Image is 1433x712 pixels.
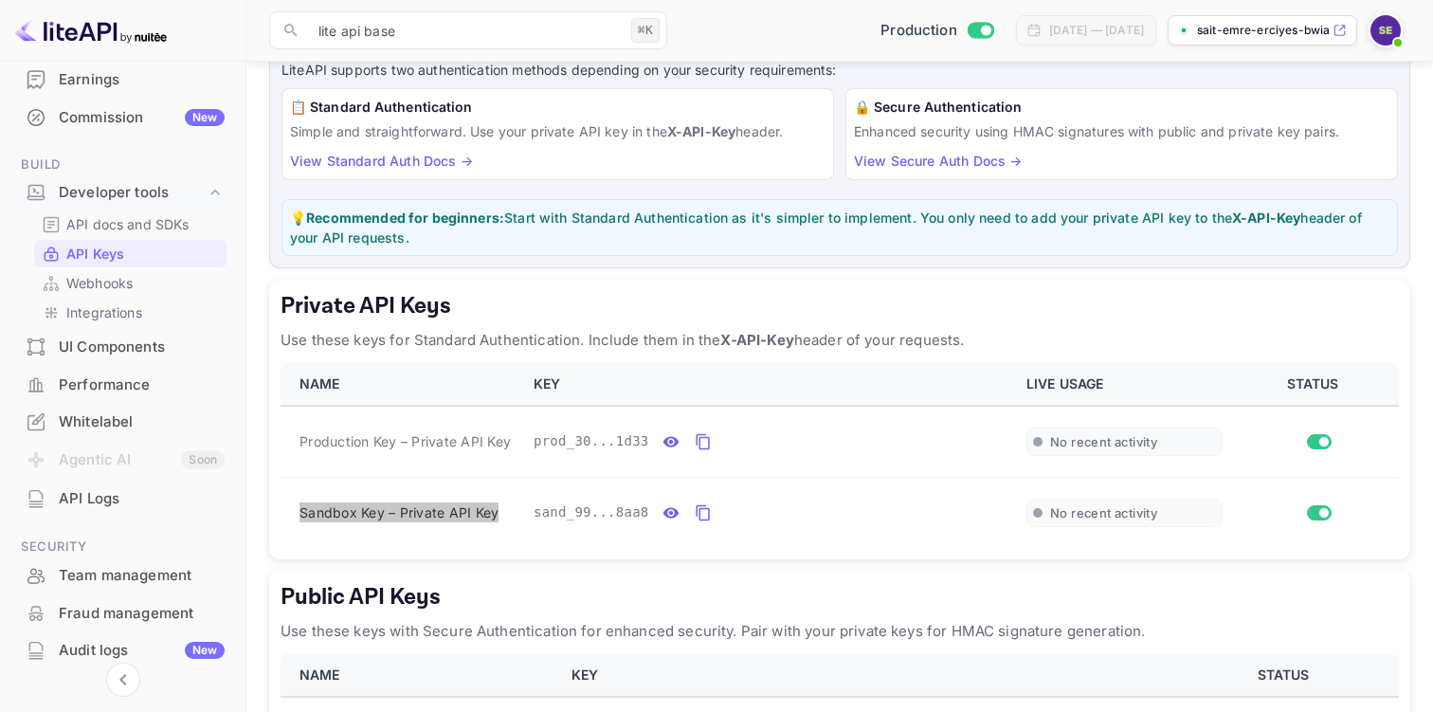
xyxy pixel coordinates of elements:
div: Webhooks [34,269,227,297]
a: API docs and SDKs [42,214,219,234]
p: Simple and straightforward. Use your private API key in the header. [290,121,825,141]
span: Production [880,20,957,42]
div: CommissionNew [11,100,234,137]
p: API Keys [66,244,124,264]
div: Earnings [11,62,234,99]
span: Marketing [11,688,234,709]
a: Team management [11,557,234,593]
a: Fraud management [11,595,234,630]
button: Collapse navigation [106,663,140,697]
img: Sait Emre Erciyes [1370,15,1401,46]
div: [DATE] — [DATE] [1049,22,1144,39]
span: No recent activity [1050,505,1157,521]
a: Audit logsNew [11,632,234,667]
strong: X-API-Key [1232,210,1300,226]
span: prod_30...1d33 [534,431,649,451]
div: Integrations [34,299,227,326]
a: Earnings [11,62,234,97]
div: UI Components [59,337,225,358]
p: 💡 Start with Standard Authentication as it's simpler to implement. You only need to add your priv... [290,208,1389,247]
div: Developer tools [11,176,234,210]
p: Webhooks [66,273,133,293]
p: Integrations [66,302,142,322]
div: API Logs [59,488,225,510]
th: KEY [560,654,1175,697]
a: View Standard Auth Docs → [290,153,473,169]
strong: X-API-Key [667,123,735,139]
div: Performance [59,374,225,396]
h5: Private API Keys [281,291,1399,321]
h6: 📋 Standard Authentication [290,97,825,118]
th: LIVE USAGE [1015,363,1234,406]
th: STATUS [1234,363,1399,406]
span: Security [11,537,234,557]
a: Integrations [42,302,219,322]
div: API Keys [34,240,227,267]
img: LiteAPI logo [15,15,167,46]
div: Fraud management [11,595,234,632]
input: Search (e.g. bookings, documentation) [307,11,624,49]
p: LiteAPI supports two authentication methods depending on your security requirements: [281,60,1398,81]
p: Use these keys for Standard Authentication. Include them in the header of your requests. [281,329,1399,352]
th: NAME [281,363,522,406]
div: New [185,642,225,659]
div: Whitelabel [59,411,225,433]
a: Performance [11,367,234,402]
span: Sandbox Key – Private API Key [299,502,499,522]
strong: Recommended for beginners: [306,210,504,226]
th: KEY [522,363,1015,406]
div: UI Components [11,329,234,366]
a: Whitelabel [11,404,234,439]
div: Whitelabel [11,404,234,441]
span: No recent activity [1050,434,1157,450]
strong: X-API-Key [720,331,793,349]
div: Audit logs [59,640,225,662]
span: sand_99...8aa8 [534,502,649,522]
span: Build [11,155,234,175]
div: Earnings [59,69,225,91]
p: Enhanced security using HMAC signatures with public and private key pairs. [854,121,1389,141]
th: NAME [281,654,560,697]
div: Audit logsNew [11,632,234,669]
span: Production Key – Private API Key [299,431,511,451]
p: API docs and SDKs [66,214,190,234]
a: View Secure Auth Docs → [854,153,1022,169]
div: Team management [59,565,225,587]
div: Developer tools [59,182,206,204]
a: API Keys [42,244,219,264]
p: Use these keys with Secure Authentication for enhanced security. Pair with your private keys for ... [281,620,1399,643]
th: STATUS [1175,654,1399,697]
a: Webhooks [42,273,219,293]
div: Switch to Sandbox mode [873,20,1001,42]
div: ⌘K [631,18,660,43]
h6: 🔒 Secure Authentication [854,97,1389,118]
div: New [185,109,225,126]
p: sait-emre-erciyes-bwia... [1197,22,1329,39]
a: CommissionNew [11,100,234,135]
div: Performance [11,367,234,404]
a: UI Components [11,329,234,364]
table: private api keys table [281,363,1399,548]
h5: Public API Keys [281,582,1399,612]
a: API Logs [11,481,234,516]
div: Fraud management [59,603,225,625]
div: API docs and SDKs [34,210,227,238]
div: Commission [59,107,225,129]
div: Team management [11,557,234,594]
div: API Logs [11,481,234,518]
